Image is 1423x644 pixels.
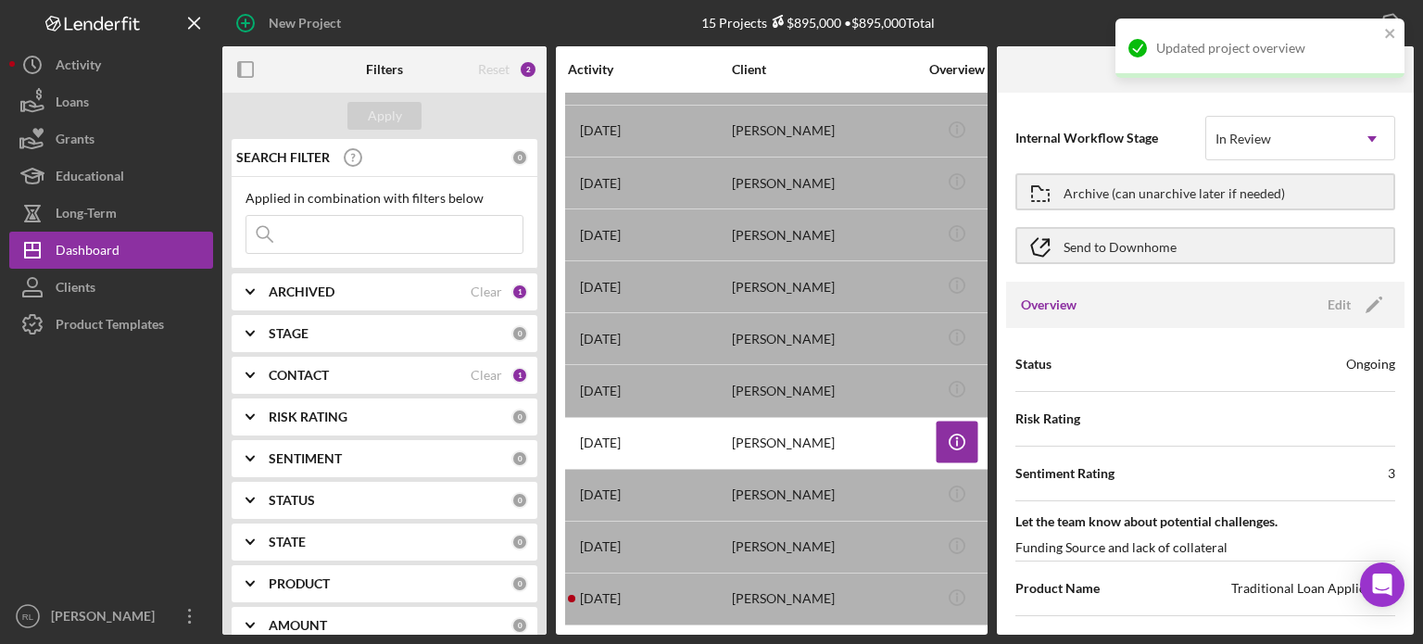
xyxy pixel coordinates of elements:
button: Edit [1316,291,1390,319]
span: Product Name [1015,579,1100,598]
button: RL[PERSON_NAME] [9,598,213,635]
div: [PERSON_NAME] [732,523,917,572]
div: Ongoing [1346,355,1395,373]
b: ARCHIVED [269,284,334,299]
time: 2025-08-07 16:22 [580,123,621,138]
text: RL [22,612,34,622]
time: 2025-09-24 13:15 [580,176,621,191]
div: New Project [269,5,341,42]
div: 1 [511,367,528,384]
button: Loans [9,83,213,120]
button: Apply [347,102,422,130]
div: 0 [511,409,528,425]
button: Activity [9,46,213,83]
div: [PERSON_NAME] [732,419,917,468]
div: 0 [511,149,528,166]
div: Open Intercom Messenger [1360,562,1404,607]
time: 2025-09-23 16:34 [580,280,621,295]
div: Activity [568,62,730,77]
b: AMOUNT [269,618,327,633]
div: 0 [511,492,528,509]
div: Send to Downhome [1064,229,1177,262]
div: Updated project overview [1156,41,1379,56]
div: Applied in combination with filters below [246,191,523,206]
time: 2025-09-04 22:10 [580,384,621,398]
time: 2025-10-01 18:20 [580,539,621,554]
span: Let the team know about potential challenges. [1015,512,1395,531]
time: 2025-08-18 23:36 [580,228,621,243]
b: STAGE [269,326,309,341]
div: Grants [56,120,94,162]
button: Send to Downhome [1015,227,1395,264]
div: Overview [922,62,991,77]
div: [PERSON_NAME] [732,158,917,208]
div: Client [732,62,917,77]
button: Archive (can unarchive later if needed) [1015,173,1395,210]
button: Dashboard [9,232,213,269]
div: Activity [56,46,101,88]
time: 2025-09-29 02:49 [580,487,621,502]
button: Long-Term [9,195,213,232]
button: Product Templates [9,306,213,343]
div: Export [1328,5,1367,42]
div: Product Templates [56,306,164,347]
div: $895,000 [767,15,841,31]
div: 0 [511,617,528,634]
div: [PERSON_NAME] [732,210,917,259]
div: Archive (can unarchive later if needed) [1064,175,1285,208]
b: RISK RATING [269,410,347,424]
button: Export [1309,5,1414,42]
div: Reset [478,62,510,77]
div: [PERSON_NAME] [46,598,167,639]
div: 0 [511,450,528,467]
time: 2025-10-01 00:58 [580,436,621,450]
div: [PERSON_NAME] [732,314,917,363]
button: close [1384,26,1397,44]
span: Sentiment Rating [1015,464,1114,483]
div: Dashboard [56,232,120,273]
h3: Overview [1021,296,1077,314]
b: Filters [366,62,403,77]
span: Risk Rating [1015,410,1080,428]
div: [PERSON_NAME] [732,107,917,156]
div: In Review [1215,132,1271,146]
div: Educational [56,158,124,199]
div: Long-Term [56,195,117,236]
b: SENTIMENT [269,451,342,466]
div: 15 Projects • $895,000 Total [701,15,935,31]
div: Funding Source and lack of collateral [1015,538,1228,557]
div: Traditional Loan Application [1231,579,1395,598]
button: Clients [9,269,213,306]
div: 2 [519,60,537,79]
button: Educational [9,158,213,195]
span: Internal Workflow Stage [1015,129,1205,147]
div: 0 [511,325,528,342]
time: 2025-09-30 21:40 [580,591,621,606]
div: 1 [511,284,528,300]
b: PRODUCT [269,576,330,591]
div: 3 [1388,464,1395,483]
div: 0 [511,534,528,550]
div: Clients [56,269,95,310]
div: [PERSON_NAME] [732,262,917,311]
div: 0 [511,575,528,592]
div: Clear [471,368,502,383]
time: 2025-09-12 18:29 [580,332,621,347]
button: Grants [9,120,213,158]
div: [PERSON_NAME] [732,575,917,624]
div: [PERSON_NAME] [732,471,917,520]
span: Status [1015,355,1052,373]
div: Clear [471,284,502,299]
b: STATE [269,535,306,549]
div: Loans [56,83,89,125]
div: Edit [1328,291,1351,319]
b: STATUS [269,493,315,508]
div: Apply [368,102,402,130]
